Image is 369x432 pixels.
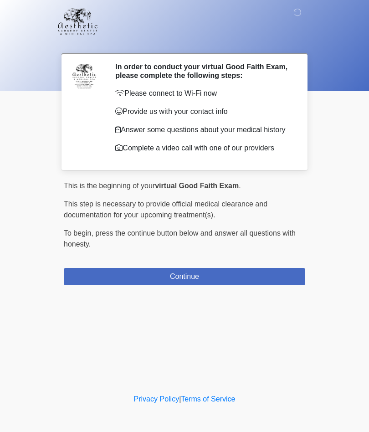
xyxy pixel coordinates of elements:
[64,229,296,248] span: press the continue button below and answer all questions with honesty.
[55,7,101,36] img: Aesthetic Surgery Centre, PLLC Logo
[64,182,155,190] span: This is the beginning of your
[181,395,235,403] a: Terms of Service
[64,268,305,285] button: Continue
[64,229,95,237] span: To begin,
[71,62,98,90] img: Agent Avatar
[239,182,241,190] span: .
[115,106,292,117] p: Provide us with your contact info
[155,182,239,190] strong: virtual Good Faith Exam
[179,395,181,403] a: |
[115,143,292,154] p: Complete a video call with one of our providers
[64,200,267,219] span: This step is necessary to provide official medical clearance and documentation for your upcoming ...
[134,395,179,403] a: Privacy Policy
[115,62,292,80] h2: In order to conduct your virtual Good Faith Exam, please complete the following steps:
[115,124,292,135] p: Answer some questions about your medical history
[115,88,292,99] p: Please connect to Wi-Fi now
